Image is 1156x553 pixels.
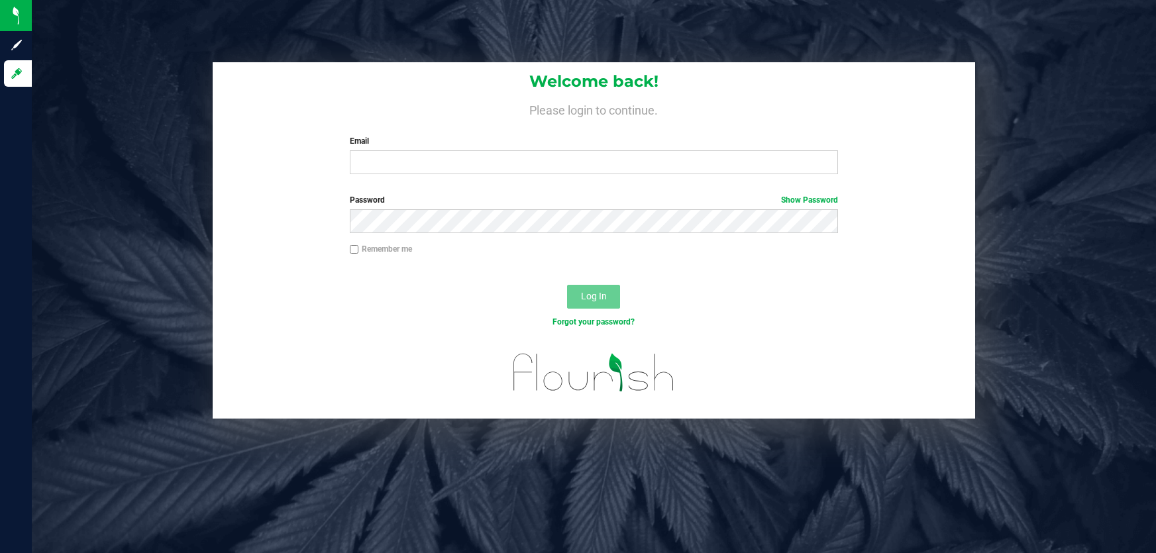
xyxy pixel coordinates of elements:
[350,243,412,255] label: Remember me
[567,285,620,309] button: Log In
[213,73,975,90] h1: Welcome back!
[781,195,838,205] a: Show Password
[552,317,635,327] a: Forgot your password?
[350,245,359,254] input: Remember me
[213,101,975,117] h4: Please login to continue.
[10,38,23,52] inline-svg: Sign up
[499,342,690,403] img: flourish_logo.svg
[581,291,607,301] span: Log In
[10,67,23,80] inline-svg: Log in
[350,195,385,205] span: Password
[350,135,839,147] label: Email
